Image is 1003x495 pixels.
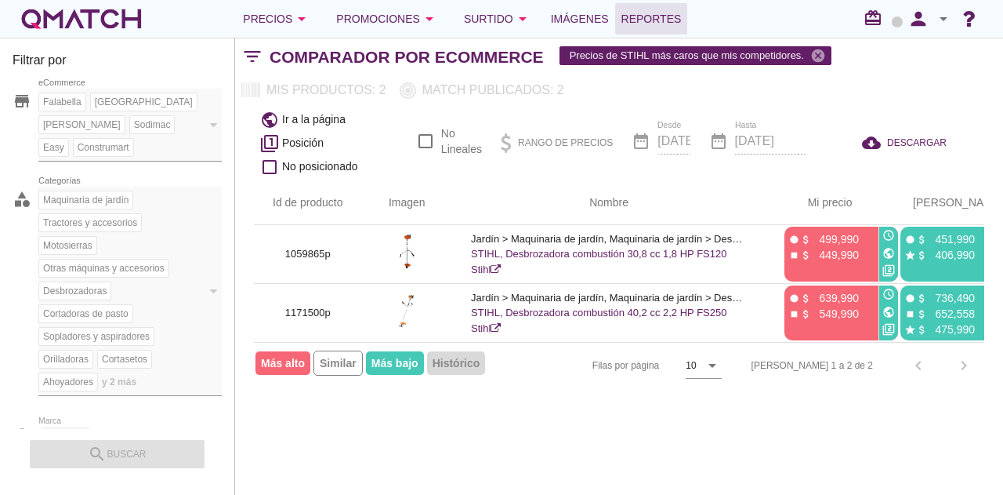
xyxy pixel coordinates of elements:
[273,305,343,321] p: 1171500p
[436,343,722,388] div: Filas por página
[471,248,726,275] a: STIHL, Desbrozadora combustión 30,8 cc 1,8 HP FS120 Stihl
[102,374,136,390] span: y 2 más
[441,126,482,157] label: No Lineales
[19,3,144,35] a: white-qmatch-logo
[545,3,615,35] a: Imágenes
[812,290,859,306] p: 639,990
[13,92,31,111] i: store
[260,134,279,153] i: filter_1
[928,306,975,322] p: 652,558
[39,307,132,321] span: Cortadoras de pasto
[471,307,726,334] a: STIHL, Desbrozadora combustión 40,2 cc 2,2 HP FS250 Stihl
[928,247,975,263] p: 406,990
[39,95,85,109] span: Falabella
[812,231,859,247] p: 499,990
[292,9,311,28] i: arrow_drop_down
[513,9,532,28] i: arrow_drop_down
[916,324,928,336] i: attach_money
[904,293,916,304] i: fiber_manual_record
[686,359,696,373] div: 10
[282,135,324,151] span: Posición
[366,351,424,375] span: Más bajo
[621,9,682,28] span: Reportes
[928,290,975,306] p: 736,490
[882,323,895,336] i: filter_2
[882,288,895,300] i: access_time
[703,356,722,375] i: arrow_drop_down
[766,181,882,225] th: Mi precio: Not sorted. Activate to sort ascending.
[751,359,873,373] div: [PERSON_NAME] 1 a 2 de 2
[39,238,96,253] span: Motosierras
[362,181,453,225] th: Imagen: Not sorted.
[788,234,800,246] i: fiber_manual_record
[270,45,544,70] h2: Comparador por eCommerce
[560,43,831,68] span: Precios de STIHL más caros que mis competidores.
[882,229,895,242] i: access_time
[904,234,916,246] i: fiber_manual_record
[916,308,928,320] i: attach_money
[243,9,311,28] div: Precios
[230,3,324,35] button: Precios
[916,234,928,246] i: attach_money
[91,95,197,109] span: [GEOGRAPHIC_DATA]
[887,136,947,150] span: DESCARGAR
[98,352,151,366] span: Cortasetos
[934,9,953,28] i: arrow_drop_down
[254,181,362,225] th: Id de producto: Not sorted.
[928,322,975,337] p: 475,990
[74,140,133,155] span: Construmart
[904,249,916,261] i: star
[800,234,812,246] i: attach_money
[928,231,975,247] p: 451,990
[882,306,895,318] i: public
[235,56,270,57] i: filter_list
[464,9,532,28] div: Surtido
[39,284,110,298] span: Desbrozadoras
[255,351,310,375] span: Más alto
[849,129,959,157] button: DESCARGAR
[39,140,68,155] span: Easy
[336,9,439,28] div: Promociones
[260,111,279,129] i: public
[916,293,928,304] i: attach_money
[812,306,859,322] p: 549,990
[39,261,168,275] span: Otras máquinas y accesorios
[324,3,451,35] button: Promociones
[39,375,97,389] span: Ahoyadores
[451,3,545,35] button: Surtido
[788,308,800,320] i: stop
[903,8,934,30] i: person
[282,158,358,175] span: No posicionado
[381,291,434,330] img: 1171500p_15.jpg
[452,181,766,225] th: Nombre: Not sorted.
[812,247,859,263] p: 449,990
[788,293,800,304] i: fiber_manual_record
[39,216,141,230] span: Tractores y accesorios
[313,351,363,376] span: Similar
[130,118,175,132] span: Sodimac
[810,48,826,64] i: cancel
[13,51,222,76] h3: Filtrar por
[39,193,132,207] span: Maquinaria de jardín
[916,249,928,261] i: attach_money
[904,308,916,320] i: stop
[260,158,279,177] i: check_box_outline_blank
[13,190,31,209] i: category
[788,249,800,261] i: stop
[471,290,747,306] p: Jardín > Maquinaria de jardín, Maquinaria de jardín > Desbrozadoras
[39,329,154,344] span: Sopladores y aspiradores
[882,264,895,277] i: filter_2
[800,293,812,304] i: attach_money
[273,246,343,262] p: 1059865p
[551,9,609,28] span: Imágenes
[904,324,916,336] i: star
[381,232,434,271] img: 1059865p_15.jpg
[427,351,486,375] span: Histórico
[471,231,747,247] p: Jardín > Maquinaria de jardín, Maquinaria de jardín > Desbrozadoras
[800,249,812,261] i: attach_money
[420,9,439,28] i: arrow_drop_down
[862,133,887,152] i: cloud_download
[864,9,889,27] i: redeem
[615,3,688,35] a: Reportes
